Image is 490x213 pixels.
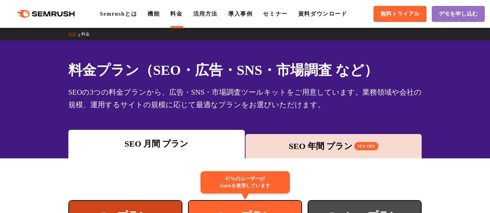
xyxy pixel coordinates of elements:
a: Semrushとは [100,11,137,17]
a: 機能 [148,11,160,17]
div: SEO 月間 プラン [72,137,241,150]
div: SEO 年間 プラン [249,140,419,152]
div: 67%のユーザーが Guruを使用しています [201,171,290,194]
a: TOP [68,32,81,37]
span: 無料トライアル [380,10,420,18]
h1: 料金プラン（SEO・広告・SNS・市場調査 など） [68,60,422,80]
span: 16% OFF [354,142,378,150]
a: 資料ダウンロード [298,11,347,17]
a: 料金 [170,11,182,17]
a: 活用方法 [193,11,218,17]
a: 導入事例 [228,11,252,17]
a: デモを申し込む [432,6,485,22]
div: SEOの3つの料金プランから、広告・SNS・市場調査ツールキットをご用意しています。業務領域や会社の規模、運用するサイトの規模に応じて最適なプランをお選びいただけます。 [68,86,422,111]
span: デモを申し込む [439,10,478,18]
a: セミナー [263,11,287,17]
a: 料金 [81,32,95,37]
a: 無料トライアル [374,6,427,22]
